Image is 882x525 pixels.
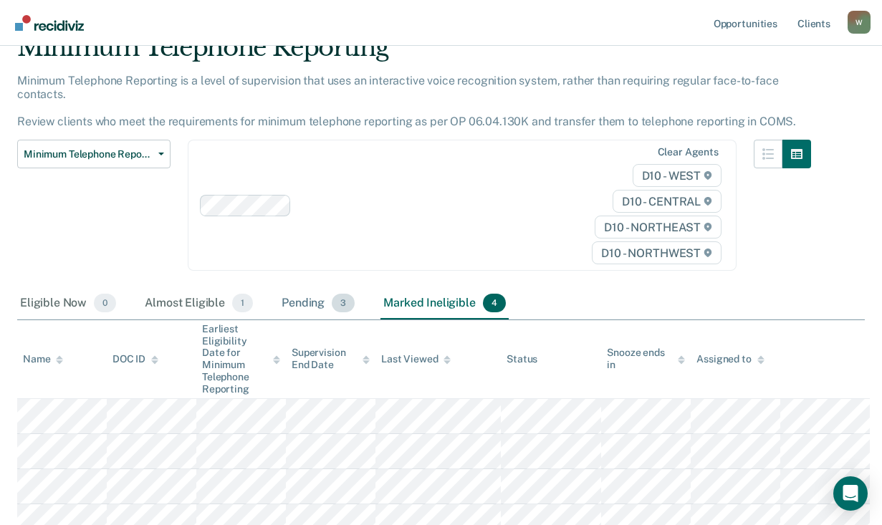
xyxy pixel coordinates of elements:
[17,74,796,129] p: Minimum Telephone Reporting is a level of supervision that uses an interactive voice recognition ...
[848,11,871,34] div: W
[592,241,721,264] span: D10 - NORTHWEST
[23,353,63,365] div: Name
[24,148,153,160] span: Minimum Telephone Reporting
[15,15,84,31] img: Recidiviz
[17,140,171,168] button: Minimum Telephone Reporting
[232,294,253,312] span: 1
[848,11,871,34] button: Profile dropdown button
[658,146,719,158] div: Clear agents
[112,353,158,365] div: DOC ID
[142,288,256,319] div: Almost Eligible1
[381,353,451,365] div: Last Viewed
[202,323,280,395] div: Earliest Eligibility Date for Minimum Telephone Reporting
[292,347,370,371] div: Supervision End Date
[17,288,119,319] div: Eligible Now0
[279,288,358,319] div: Pending3
[833,476,868,511] div: Open Intercom Messenger
[633,164,722,187] span: D10 - WEST
[607,347,685,371] div: Snooze ends in
[483,294,506,312] span: 4
[507,353,537,365] div: Status
[17,33,811,74] div: Minimum Telephone Reporting
[696,353,764,365] div: Assigned to
[332,294,355,312] span: 3
[94,294,116,312] span: 0
[380,288,509,319] div: Marked Ineligible4
[613,190,722,213] span: D10 - CENTRAL
[595,216,721,239] span: D10 - NORTHEAST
